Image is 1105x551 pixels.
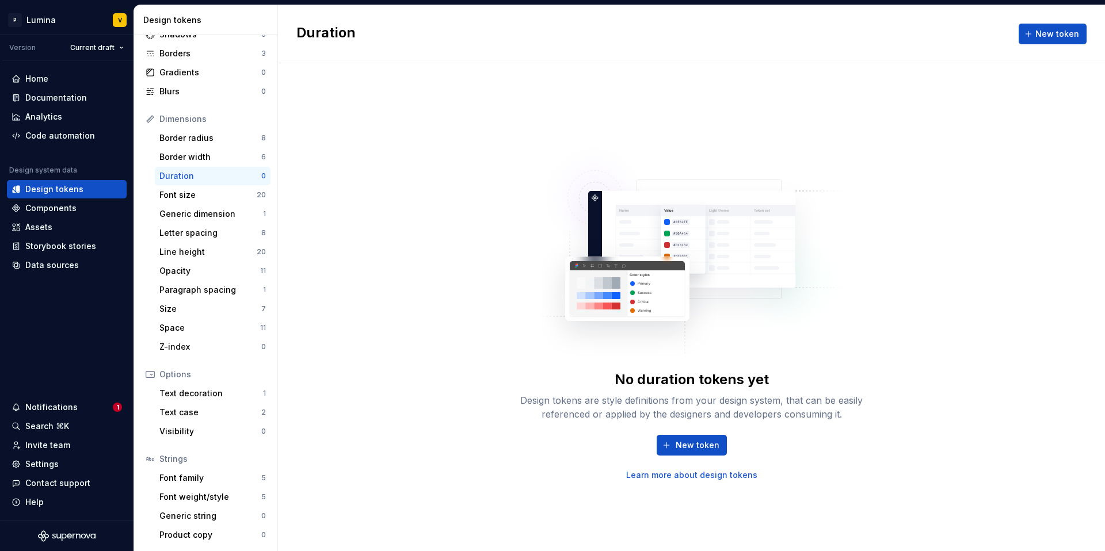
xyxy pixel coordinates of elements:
div: Invite team [25,439,70,451]
div: 0 [261,68,266,77]
div: Contact support [25,477,90,489]
svg: Supernova Logo [38,530,96,542]
div: 20 [257,190,266,200]
div: Design tokens [143,14,273,26]
div: Visibility [159,426,261,437]
div: 2 [261,408,266,417]
div: 8 [261,228,266,238]
div: 1 [263,285,266,294]
a: Font size20 [155,186,270,204]
a: Blurs0 [141,82,270,101]
div: Z-index [159,341,261,353]
div: Text case [159,407,261,418]
div: Lumina [26,14,56,26]
div: Design system data [9,166,77,175]
div: Assets [25,221,52,233]
div: 8 [261,133,266,143]
div: 0 [261,342,266,351]
a: Text case2 [155,403,270,422]
a: Learn more about design tokens [626,469,757,481]
a: Font weight/style5 [155,488,270,506]
span: New token [676,439,719,451]
a: Letter spacing8 [155,224,270,242]
div: Font weight/style [159,491,261,503]
div: Font family [159,472,261,484]
div: Generic string [159,510,261,522]
div: Font size [159,189,257,201]
div: 0 [261,427,266,436]
button: Contact support [7,474,127,492]
div: Help [25,496,44,508]
a: Space11 [155,319,270,337]
a: Size7 [155,300,270,318]
div: 20 [257,247,266,257]
button: Help [7,493,127,511]
div: Space [159,322,260,334]
a: Components [7,199,127,217]
h2: Duration [296,24,356,44]
a: Data sources [7,256,127,274]
button: Notifications1 [7,398,127,416]
div: 3 [261,49,266,58]
div: 5 [261,492,266,502]
a: Design tokens [7,180,127,198]
a: Line height20 [155,243,270,261]
a: Generic dimension1 [155,205,270,223]
div: P [8,13,22,27]
a: Borders3 [141,44,270,63]
div: Code automation [25,130,95,141]
button: New token [1019,24,1087,44]
div: Paragraph spacing [159,284,263,296]
div: Design tokens are style definitions from your design system, that can be easily referenced or app... [508,393,876,421]
div: Text decoration [159,388,263,399]
div: Home [25,73,48,85]
div: 6 [261,152,266,162]
div: Search ⌘K [25,420,69,432]
div: V [118,16,122,25]
div: Design tokens [25,183,83,195]
div: 7 [261,304,266,313]
a: Opacity11 [155,262,270,280]
div: Border radius [159,132,261,144]
div: Dimensions [159,113,266,125]
div: 11 [260,323,266,332]
span: 1 [113,403,122,412]
div: Line height [159,246,257,258]
div: 0 [261,530,266,539]
div: Data sources [25,259,79,271]
a: Product copy0 [155,526,270,544]
a: Invite team [7,436,127,454]
a: Visibility0 [155,422,270,441]
a: Paragraph spacing1 [155,281,270,299]
button: New token [657,435,727,456]
div: Strings [159,453,266,465]
div: Borders [159,48,261,59]
div: 0 [261,511,266,521]
button: Search ⌘K [7,417,127,435]
div: No duration tokens yet [615,370,769,389]
div: Duration [159,170,261,182]
a: Border radius8 [155,129,270,147]
a: Settings [7,455,127,473]
span: New token [1035,28,1079,40]
a: Analytics [7,108,127,126]
div: 11 [260,266,266,275]
div: Size [159,303,261,315]
div: Analytics [25,111,62,123]
div: Documentation [25,92,87,104]
a: Home [7,70,127,88]
div: Gradients [159,67,261,78]
span: Current draft [70,43,115,52]
div: Product copy [159,529,261,541]
a: Assets [7,218,127,236]
a: Text decoration1 [155,384,270,403]
div: Border width [159,151,261,163]
a: Generic string0 [155,507,270,525]
a: Documentation [7,89,127,107]
div: 0 [261,171,266,181]
a: Border width6 [155,148,270,166]
div: Blurs [159,86,261,97]
div: 0 [261,87,266,96]
a: Gradients0 [141,63,270,82]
